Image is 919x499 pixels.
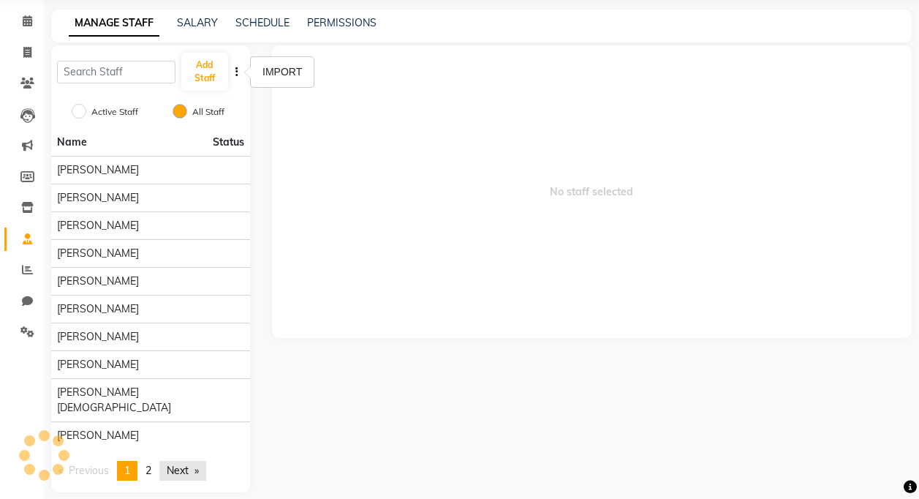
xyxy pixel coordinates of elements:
span: [PERSON_NAME] [57,329,139,345]
a: SALARY [177,16,218,29]
span: [PERSON_NAME] [57,301,139,317]
span: [PERSON_NAME] [57,218,139,233]
span: [PERSON_NAME] [57,428,139,443]
div: IMPORT [260,63,305,81]
span: [PERSON_NAME][DEMOGRAPHIC_DATA] [57,385,244,416]
span: 1 [124,464,130,477]
input: Search Staff [57,61,175,83]
button: Add Staff [181,53,228,91]
span: [PERSON_NAME] [57,190,139,206]
span: 2 [145,464,151,477]
nav: Pagination [51,461,250,481]
label: Active Staff [91,105,138,119]
span: No staff selected [272,45,912,338]
span: [PERSON_NAME] [57,357,139,372]
label: All Staff [192,105,224,119]
span: Previous [69,464,109,477]
span: Status [213,135,244,150]
a: Next [159,461,206,481]
span: [PERSON_NAME] [57,246,139,261]
span: [PERSON_NAME] [57,274,139,289]
span: Name [57,135,87,149]
a: PERMISSIONS [307,16,377,29]
a: MANAGE STAFF [69,10,159,37]
a: SCHEDULE [235,16,290,29]
span: [PERSON_NAME] [57,162,139,178]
